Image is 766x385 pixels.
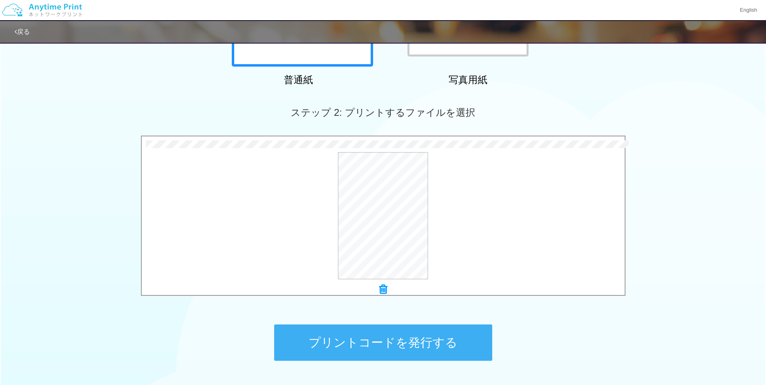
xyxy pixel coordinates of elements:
h2: 写真用紙 [397,75,539,85]
h2: 普通紙 [228,75,369,85]
button: プリントコードを発行する [274,324,492,361]
a: 戻る [15,28,30,35]
span: ステップ 2: プリントするファイルを選択 [291,107,475,118]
